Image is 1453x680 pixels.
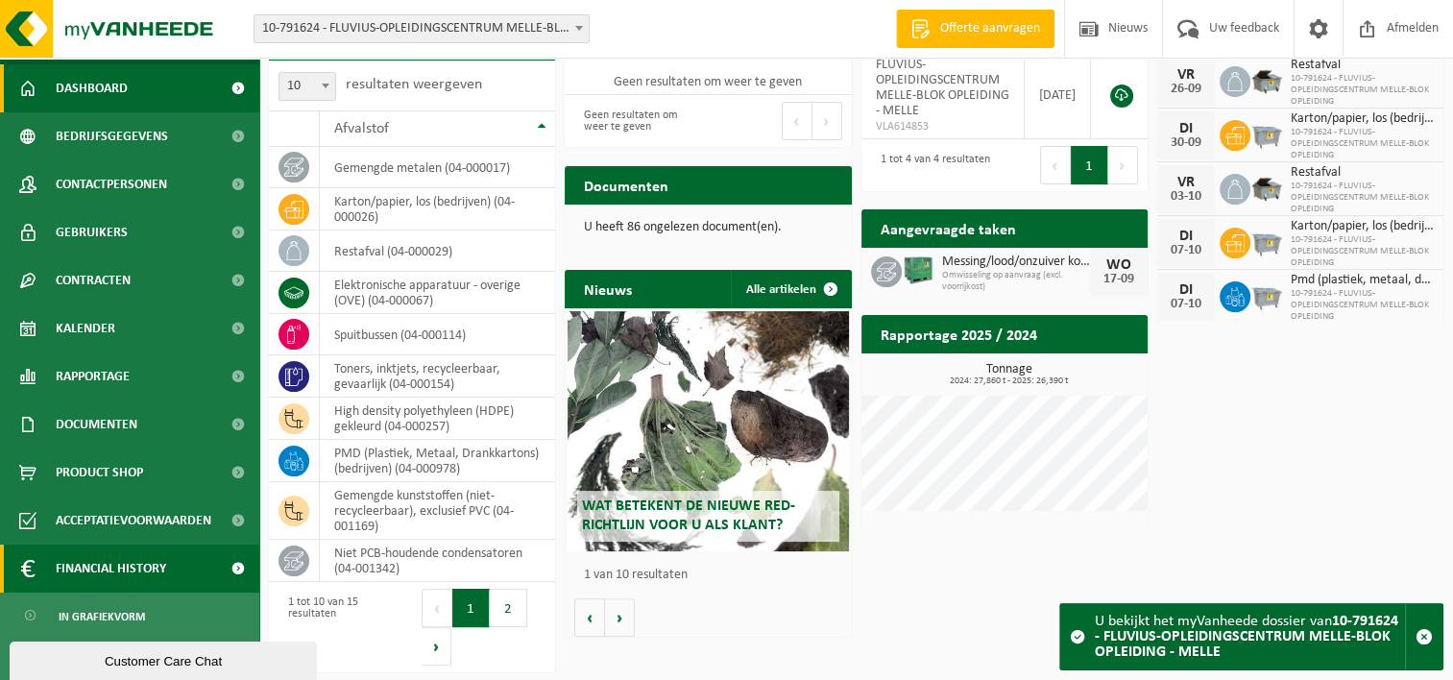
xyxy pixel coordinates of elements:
td: PMD (Plastiek, Metaal, Drankkartons) (bedrijven) (04-000978) [320,440,555,482]
a: Wat betekent de nieuwe RED-richtlijn voor u als klant? [568,311,848,551]
td: gemengde kunststoffen (niet-recycleerbaar), exclusief PVC (04-001169) [320,482,555,540]
span: VLA614853 [876,119,1009,134]
img: PB-HB-1400-HPE-GN-01 [902,254,934,286]
span: Contracten [56,256,131,304]
span: Dashboard [56,64,128,112]
a: Bekijk rapportage [1005,352,1146,391]
button: Vorige [574,598,605,637]
span: Restafval [1291,165,1434,181]
h2: Nieuws [565,270,651,307]
button: Previous [422,589,452,627]
h3: Tonnage [871,363,1148,386]
a: In grafiekvorm [5,597,254,634]
div: DI [1167,121,1205,136]
div: 1 tot 10 van 15 resultaten [278,587,402,668]
span: FLUVIUS-OPLEIDINGSCENTRUM MELLE-BLOK OPLEIDING - MELLE [876,58,1009,118]
span: Financial History [56,545,166,593]
div: 26-09 [1167,83,1205,96]
div: Geen resultaten om weer te geven [574,100,698,142]
span: Restafval [1291,58,1434,73]
label: resultaten weergeven [346,77,482,92]
span: Kalender [56,304,115,352]
td: [DATE] [1025,51,1091,139]
img: WB-2500-GAL-GY-01 [1250,225,1283,257]
span: Rapportage [56,352,130,401]
span: In grafiekvorm [59,598,145,635]
img: WB-5000-GAL-GY-01 [1250,171,1283,204]
span: Karton/papier, los (bedrijven) [1291,111,1434,127]
div: U bekijkt het myVanheede dossier van [1095,604,1405,669]
span: Offerte aanvragen [935,19,1045,38]
span: Gebruikers [56,208,128,256]
span: Wat betekent de nieuwe RED-richtlijn voor u als klant? [582,498,795,532]
h2: Aangevraagde taken [861,209,1035,247]
button: 1 [452,589,490,627]
div: VR [1167,67,1205,83]
td: Geen resultaten om weer te geven [565,68,851,95]
button: Next [422,627,451,666]
td: high density polyethyleen (HDPE) gekleurd (04-000257) [320,398,555,440]
button: 2 [490,589,527,627]
span: 10-791624 - FLUVIUS-OPLEIDINGSCENTRUM MELLE-BLOK OPLEIDING - MELLE [254,15,589,42]
span: 2024: 27,860 t - 2025: 26,390 t [871,376,1148,386]
td: karton/papier, los (bedrijven) (04-000026) [320,188,555,231]
span: Contactpersonen [56,160,167,208]
h2: Documenten [565,166,688,204]
img: WB-5000-GAL-GY-01 [1250,63,1283,96]
td: niet PCB-houdende condensatoren (04-001342) [320,540,555,582]
button: Next [1108,146,1138,184]
span: 10-791624 - FLUVIUS-OPLEIDINGSCENTRUM MELLE-BLOK OPLEIDING [1291,288,1434,323]
span: Acceptatievoorwaarden [56,497,211,545]
a: In lijstvorm [5,639,254,675]
h2: Rapportage 2025 / 2024 [861,315,1056,352]
span: 10-791624 - FLUVIUS-OPLEIDINGSCENTRUM MELLE-BLOK OPLEIDING [1291,73,1434,108]
td: spuitbussen (04-000114) [320,314,555,355]
div: DI [1167,229,1205,244]
div: 07-10 [1167,244,1205,257]
div: 30-09 [1167,136,1205,150]
div: 1 tot 4 van 4 resultaten [871,144,990,186]
img: WB-2500-GAL-GY-01 [1250,117,1283,150]
span: Omwisseling op aanvraag (excl. voorrijkost) [942,270,1090,293]
span: Bedrijfsgegevens [56,112,168,160]
td: toners, inktjets, recycleerbaar, gevaarlijk (04-000154) [320,355,555,398]
p: U heeft 86 ongelezen document(en). [584,221,832,234]
span: Pmd (plastiek, metaal, drankkartons) (bedrijven) [1291,273,1434,288]
iframe: chat widget [10,638,321,680]
span: 10-791624 - FLUVIUS-OPLEIDINGSCENTRUM MELLE-BLOK OPLEIDING [1291,127,1434,161]
span: Messing/lood/onzuiver koper [942,255,1090,270]
div: WO [1100,257,1138,273]
a: Offerte aanvragen [896,10,1054,48]
td: restafval (04-000029) [320,231,555,272]
div: 17-09 [1100,273,1138,286]
button: Previous [782,102,812,140]
button: 1 [1071,146,1108,184]
span: Documenten [56,401,137,449]
span: 10-791624 - FLUVIUS-OPLEIDINGSCENTRUM MELLE-BLOK OPLEIDING [1291,234,1434,269]
div: 03-10 [1167,190,1205,204]
p: 1 van 10 resultaten [584,569,841,582]
span: 10 [279,73,335,100]
a: Alle artikelen [731,270,850,308]
div: DI [1167,282,1205,298]
td: gemengde metalen (04-000017) [320,147,555,188]
button: Next [812,102,842,140]
td: elektronische apparatuur - overige (OVE) (04-000067) [320,272,555,314]
strong: 10-791624 - FLUVIUS-OPLEIDINGSCENTRUM MELLE-BLOK OPLEIDING - MELLE [1095,614,1398,660]
button: Previous [1040,146,1071,184]
span: 10-791624 - FLUVIUS-OPLEIDINGSCENTRUM MELLE-BLOK OPLEIDING - MELLE [254,14,590,43]
img: WB-2500-GAL-GY-01 [1250,279,1283,311]
div: 07-10 [1167,298,1205,311]
span: Afvalstof [334,121,389,136]
div: VR [1167,175,1205,190]
span: 10-791624 - FLUVIUS-OPLEIDINGSCENTRUM MELLE-BLOK OPLEIDING [1291,181,1434,215]
span: Product Shop [56,449,143,497]
span: 10 [278,72,336,101]
button: Volgende [605,598,635,637]
span: Karton/papier, los (bedrijven) [1291,219,1434,234]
